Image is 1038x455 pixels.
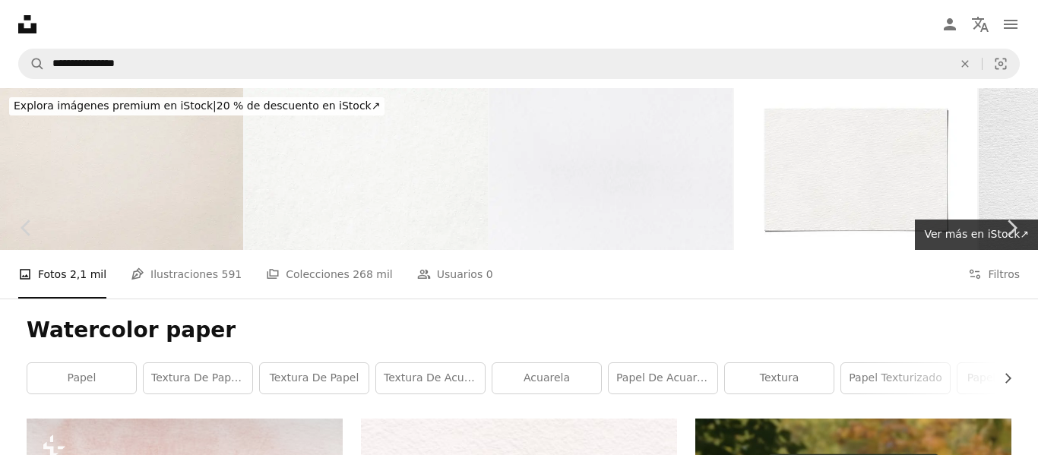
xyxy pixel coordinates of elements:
a: Ver más en iStock↗ [915,220,1038,250]
a: Papel texturizado [841,363,950,393]
form: Encuentra imágenes en todo el sitio [18,49,1020,79]
button: Filtros [968,250,1020,299]
div: 20 % de descuento en iStock ↗ [9,97,385,115]
a: Usuarios 0 [417,250,493,299]
a: textura de papel de acuarela [144,363,252,393]
a: acuarela [492,363,601,393]
button: Menú [995,9,1026,39]
a: Iniciar sesión / Registrarse [935,9,965,39]
span: 591 [221,266,242,283]
a: textura de papel [260,363,369,393]
a: papel [27,363,136,393]
button: desplazar lista a la derecha [994,363,1011,393]
button: Buscar en Unsplash [19,49,45,78]
a: Inicio — Unsplash [18,15,36,33]
a: Ilustraciones 591 [131,250,242,299]
a: Papel de acuarela [609,363,717,393]
button: Búsqueda visual [983,49,1019,78]
span: 0 [486,266,493,283]
a: Siguiente [985,155,1038,301]
span: Ver más en iStock ↗ [924,228,1029,240]
img: Papel en blanco [734,88,977,250]
button: Idioma [965,9,995,39]
a: textura de acuarela [376,363,485,393]
button: Borrar [948,49,982,78]
a: Colecciones 268 mil [266,250,393,299]
a: textura [725,363,834,393]
span: Explora imágenes premium en iStock | [14,100,217,112]
h1: Watercolor paper [27,317,1011,344]
img: fondo de papel blanco, textura de cartón fibroso para scrapbooking [245,88,488,250]
img: Rough white paper texture [489,88,733,250]
span: 268 mil [353,266,393,283]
